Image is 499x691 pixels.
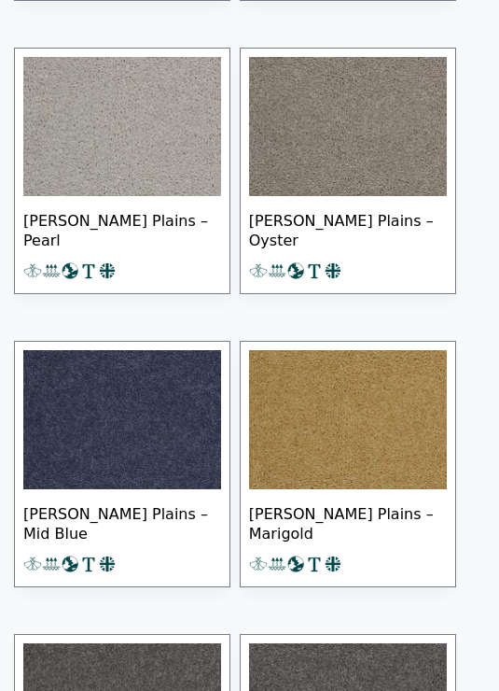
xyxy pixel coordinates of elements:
[23,196,221,261] span: [PERSON_NAME] Plains – Pearl
[14,341,230,587] a: [PERSON_NAME] Plains – Mid Blue
[240,341,456,587] a: [PERSON_NAME] Plains – Marigold
[249,57,447,196] img: Tomkinson Plains - Oyster
[23,57,221,196] img: Tomkinson Plains Pearl
[23,350,221,489] img: Tomkinson Plains - Mid Blue
[249,489,447,555] span: [PERSON_NAME] Plains – Marigold
[240,48,456,294] a: [PERSON_NAME] Plains – Oyster
[23,489,221,555] span: [PERSON_NAME] Plains – Mid Blue
[14,48,230,294] a: [PERSON_NAME] Plains – Pearl
[249,196,447,261] span: [PERSON_NAME] Plains – Oyster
